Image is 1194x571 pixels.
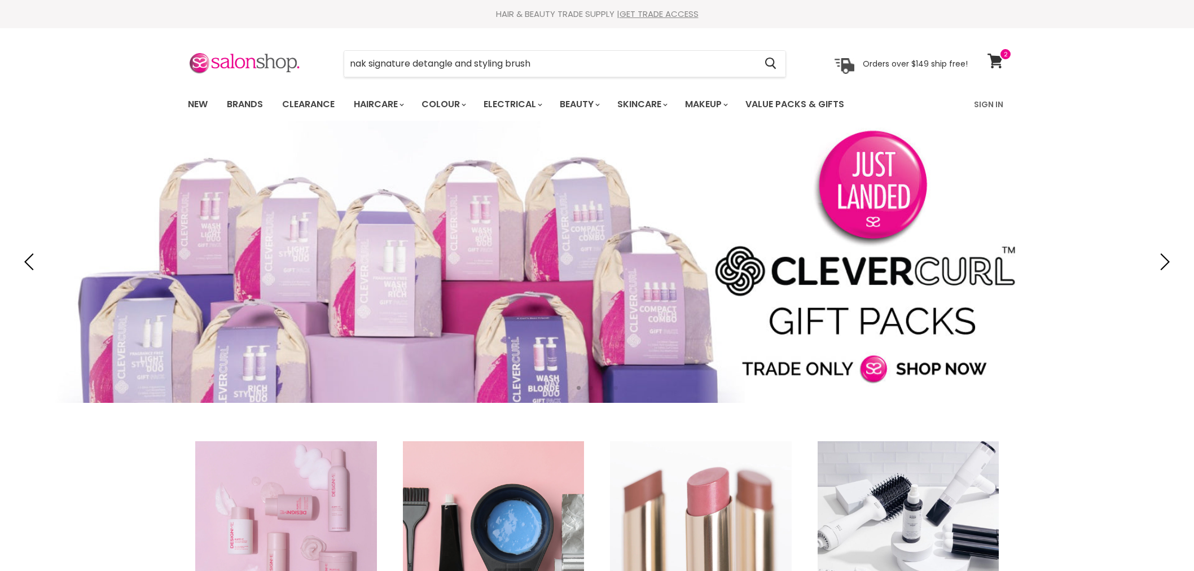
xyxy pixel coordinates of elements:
[274,93,343,116] a: Clearance
[344,50,786,77] form: Product
[756,51,785,77] button: Search
[577,386,581,390] li: Page dot 1
[179,93,216,116] a: New
[475,93,549,116] a: Electrical
[179,88,910,121] ul: Main menu
[551,93,607,116] a: Beauty
[1138,518,1183,560] iframe: Gorgias live chat messenger
[677,93,735,116] a: Makeup
[589,386,593,390] li: Page dot 2
[344,51,756,77] input: Search
[863,58,968,68] p: Orders over $149 ship free!
[218,93,271,116] a: Brands
[413,93,473,116] a: Colour
[20,251,42,273] button: Previous
[609,93,674,116] a: Skincare
[967,93,1010,116] a: Sign In
[614,386,618,390] li: Page dot 4
[174,88,1020,121] nav: Main
[602,386,605,390] li: Page dot 3
[620,8,699,20] a: GET TRADE ACCESS
[345,93,411,116] a: Haircare
[174,8,1020,20] div: HAIR & BEAUTY TRADE SUPPLY |
[737,93,853,116] a: Value Packs & Gifts
[1152,251,1174,273] button: Next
